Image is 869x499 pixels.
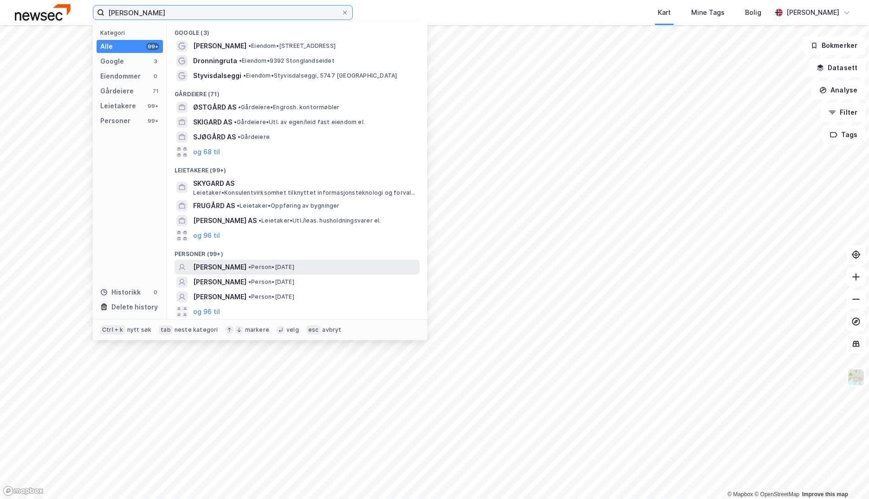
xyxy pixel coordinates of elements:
button: Datasett [809,59,865,77]
div: Leietakere (99+) [167,159,427,176]
div: Eiendommer [100,71,141,82]
div: markere [245,326,269,334]
span: • [238,133,240,140]
div: Personer (99+) [167,243,427,260]
span: ØSTGÅRD AS [193,102,236,113]
span: Styvisdalseggi [193,70,241,81]
iframe: Chat Widget [823,454,869,499]
div: avbryt [322,326,341,334]
div: 99+ [146,117,159,125]
span: Gårdeiere [238,133,270,141]
div: 71 [152,87,159,95]
span: Leietaker • Utl./leas. husholdningsvarer el. [259,217,381,224]
button: Bokmerker [803,36,865,55]
img: Z [847,368,865,386]
button: Filter [821,103,865,122]
span: SKYGARD AS [193,178,416,189]
div: 99+ [146,43,159,50]
div: Gårdeiere (71) [167,83,427,100]
button: Tags [822,125,865,144]
div: Ctrl + k [100,325,125,335]
span: • [239,57,242,64]
span: • [248,42,251,49]
div: 3 [152,58,159,65]
div: esc [306,325,321,335]
span: Person • [DATE] [248,293,294,301]
span: Leietaker • Konsulentvirksomhet tilknyttet informasjonsteknologi og forvaltning og drift av IT-sy... [193,189,418,197]
span: • [234,118,237,125]
span: Eiendom • Styvisdalseggi, 5747 [GEOGRAPHIC_DATA] [243,72,397,79]
div: Kontrollprogram for chat [823,454,869,499]
div: 0 [152,72,159,80]
input: Søk på adresse, matrikkel, gårdeiere, leietakere eller personer [104,6,341,20]
div: Google (3) [167,22,427,39]
button: Analyse [811,81,865,99]
span: Person • [DATE] [248,263,294,271]
span: SJØGÅRD AS [193,131,236,143]
span: • [248,278,251,285]
span: [PERSON_NAME] [193,40,246,52]
div: Delete history [111,302,158,313]
span: • [259,217,261,224]
a: Mapbox homepage [3,486,44,496]
span: Leietaker • Oppføring av bygninger [237,202,340,210]
span: [PERSON_NAME] [193,276,246,288]
div: Historikk [100,287,141,298]
span: Gårdeiere • Utl. av egen/leid fast eiendom el. [234,118,365,126]
span: SKIGARD AS [193,117,232,128]
div: [PERSON_NAME] [786,7,839,18]
img: newsec-logo.f6e21ccffca1b3a03d2d.png [15,4,71,20]
div: velg [286,326,299,334]
a: Improve this map [802,491,848,498]
div: Leietakere [100,100,136,112]
span: Person • [DATE] [248,278,294,286]
div: neste kategori [175,326,218,334]
button: og 68 til [193,146,220,158]
div: Kategori [100,29,163,36]
div: 99+ [146,102,159,110]
span: [PERSON_NAME] [193,291,246,302]
span: [PERSON_NAME] AS [193,215,257,226]
span: [PERSON_NAME] [193,262,246,273]
div: Gårdeiere [100,85,134,97]
button: og 96 til [193,230,220,241]
div: tab [159,325,173,335]
span: • [243,72,246,79]
span: Dronningruta [193,55,237,66]
div: Personer [100,115,130,126]
div: nytt søk [127,326,152,334]
div: Google [100,56,124,67]
a: Mapbox [727,491,753,498]
span: • [238,104,241,111]
div: Kart [658,7,671,18]
button: og 96 til [193,306,220,317]
span: FRUGÅRD AS [193,200,235,211]
span: Eiendom • 9392 Stonglandseidet [239,57,335,65]
a: OpenStreetMap [754,491,799,498]
span: • [248,263,251,270]
div: Alle [100,41,113,52]
div: 0 [152,289,159,296]
span: Gårdeiere • Engrosh. kontormøbler [238,104,339,111]
div: Bolig [745,7,761,18]
span: • [248,293,251,300]
span: • [237,202,240,209]
div: Mine Tags [691,7,725,18]
span: Eiendom • [STREET_ADDRESS] [248,42,336,50]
